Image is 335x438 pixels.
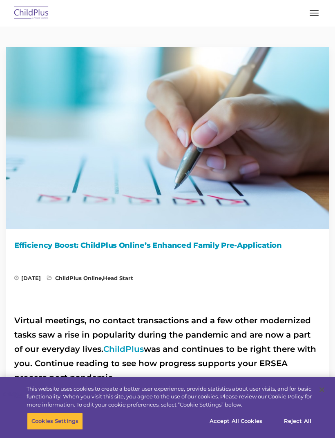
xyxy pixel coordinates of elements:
[103,275,133,281] a: Head Start
[272,413,323,430] button: Reject All
[27,413,83,430] button: Cookies Settings
[14,313,321,385] h2: Virtual meetings, no contact transactions and a few other modernized tasks saw a rise in populari...
[55,275,102,281] a: ChildPlus Online
[12,4,51,23] img: ChildPlus by Procare Solutions
[103,344,144,354] a: ChildPlus
[313,381,331,399] button: Close
[14,239,321,251] h1: Efficiency Boost: ChildPlus Online’s Enhanced Family Pre-Application
[14,276,41,284] span: [DATE]
[27,385,312,409] div: This website uses cookies to create a better user experience, provide statistics about user visit...
[205,413,267,430] button: Accept All Cookies
[47,276,133,284] span: ,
